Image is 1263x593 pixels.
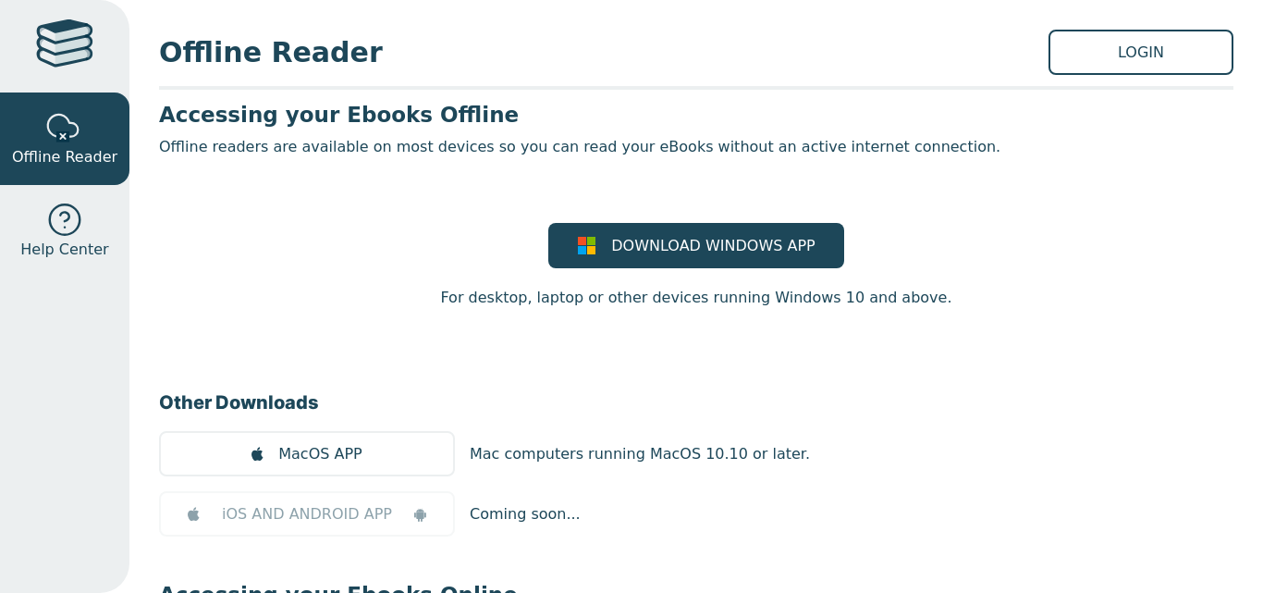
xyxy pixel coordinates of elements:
span: iOS AND ANDROID APP [222,503,392,525]
span: Offline Reader [159,31,1048,73]
p: Mac computers running MacOS 10.10 or later. [470,443,810,465]
span: DOWNLOAD WINDOWS APP [611,235,815,257]
p: For desktop, laptop or other devices running Windows 10 and above. [440,287,951,309]
a: DOWNLOAD WINDOWS APP [548,223,844,268]
a: LOGIN [1048,30,1233,75]
p: Coming soon... [470,503,581,525]
p: Offline readers are available on most devices so you can read your eBooks without an active inter... [159,136,1233,158]
h3: Other Downloads [159,389,1233,416]
span: Help Center [20,239,108,261]
h3: Accessing your Ebooks Offline [159,101,1233,129]
span: MacOS APP [278,443,362,465]
span: Offline Reader [12,146,117,168]
a: MacOS APP [159,431,455,476]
